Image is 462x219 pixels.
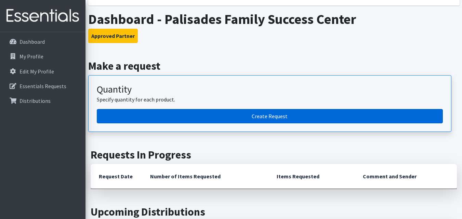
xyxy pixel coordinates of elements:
p: Specify quantity for each product. [97,95,443,104]
p: My Profile [19,53,43,60]
h2: Upcoming Distributions [91,205,457,218]
a: Edit My Profile [3,65,83,78]
p: Essentials Requests [19,83,66,90]
h3: Quantity [97,84,443,95]
th: Comment and Sender [355,164,457,189]
p: Edit My Profile [19,68,54,75]
a: Dashboard [3,35,83,49]
img: HumanEssentials [3,4,83,27]
h2: Make a request [88,59,460,72]
h2: Requests In Progress [91,148,457,161]
a: Essentials Requests [3,79,83,93]
a: My Profile [3,50,83,63]
p: Distributions [19,97,51,104]
h1: Dashboard - Palisades Family Success Center [88,11,460,27]
th: Items Requested [268,164,355,189]
th: Number of Items Requested [142,164,268,189]
button: Approved Partner [88,29,138,43]
a: Create a request by quantity [97,109,443,123]
th: Request Date [91,164,142,189]
a: Distributions [3,94,83,108]
p: Dashboard [19,38,45,45]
